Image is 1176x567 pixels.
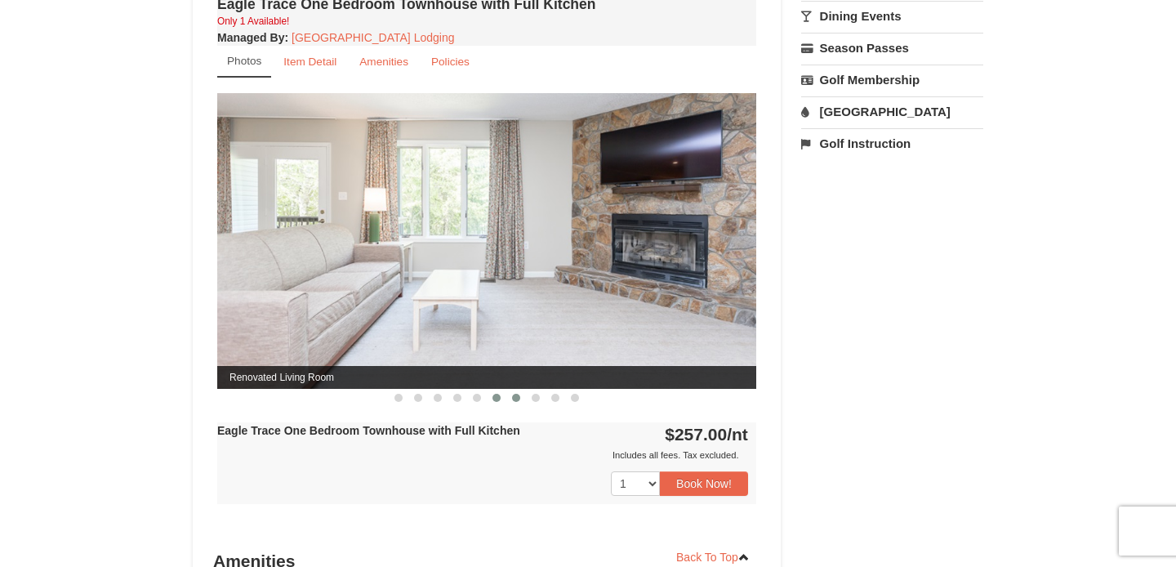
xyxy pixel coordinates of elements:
a: Amenities [349,46,419,78]
a: Golf Instruction [801,128,983,158]
small: Amenities [359,56,408,68]
small: Photos [227,55,261,67]
a: [GEOGRAPHIC_DATA] Lodging [292,31,454,44]
a: Dining Events [801,1,983,31]
small: Policies [431,56,470,68]
a: Season Passes [801,33,983,63]
span: Managed By [217,31,284,44]
strong: $257.00 [665,425,748,444]
div: Includes all fees. Tax excluded. [217,447,748,463]
span: /nt [727,425,748,444]
img: Renovated Living Room [217,93,756,388]
strong: : [217,31,288,44]
strong: Eagle Trace One Bedroom Townhouse with Full Kitchen [217,424,520,437]
a: [GEOGRAPHIC_DATA] [801,96,983,127]
button: Book Now! [660,471,748,496]
small: Only 1 Available! [217,16,289,27]
a: Golf Membership [801,65,983,95]
small: Item Detail [283,56,336,68]
span: Renovated Living Room [217,366,756,389]
a: Item Detail [273,46,347,78]
a: Policies [421,46,480,78]
a: Photos [217,46,271,78]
